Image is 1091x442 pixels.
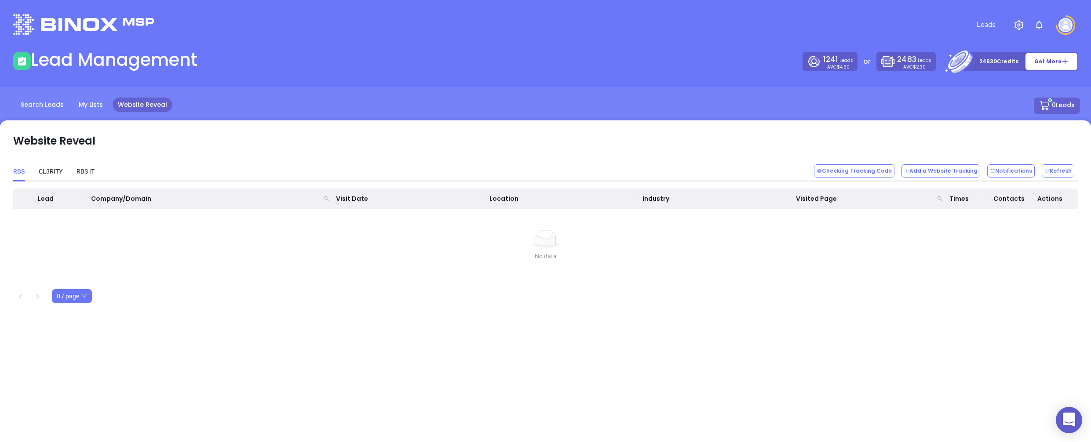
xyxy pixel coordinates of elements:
th: Industry [639,188,792,209]
button: left [13,289,27,303]
li: Previous Page [13,289,27,303]
th: Visit Date [332,188,486,209]
th: Times [946,188,990,209]
button: Refresh [1042,164,1074,178]
button: Checking Tracking Code [814,164,894,178]
span: search [322,192,331,205]
img: user [1058,18,1073,32]
button: Add a Website Tracking [901,164,980,178]
p: Leads [897,54,931,65]
button: 0Leads [1034,98,1080,114]
span: left [18,294,23,299]
img: iconNotification [1034,20,1044,30]
li: Next Page [31,289,45,303]
a: My Lists [73,98,108,112]
th: Lead [34,188,88,209]
th: Location [486,188,639,209]
span: right [35,294,40,299]
div: RBS [13,167,25,176]
a: Leads [973,16,999,33]
th: Contacts [990,188,1034,209]
p: or [863,56,871,67]
p: AVG [903,65,926,69]
span: search [935,192,944,205]
a: Website Reveal [113,98,172,112]
span: $4.60 [837,64,850,70]
span: 1241 [823,54,838,65]
p: AVG [827,65,850,69]
a: Search Leads [15,98,69,112]
th: Actions [1034,188,1078,209]
div: No data [24,251,1067,261]
p: 24830 Credits [979,57,1018,66]
p: Leads [823,54,853,65]
img: logo [13,14,154,35]
button: Notifications [987,164,1035,178]
span: Company/Domain [91,194,320,203]
span: search [937,196,942,201]
div: CL3RITY [39,167,62,176]
div: RBS IT [77,167,95,176]
h1: Lead Management [31,49,197,70]
span: 0 / page [57,290,87,303]
img: iconSetting [1014,20,1024,30]
p: Website Reveal [13,133,95,149]
span: Visited Page [796,194,934,203]
span: 2483 [897,54,916,65]
button: right [31,289,45,303]
button: Get More [1025,52,1078,71]
span: search [324,196,329,201]
span: $2.30 [913,64,926,70]
div: Page Size [52,289,92,303]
